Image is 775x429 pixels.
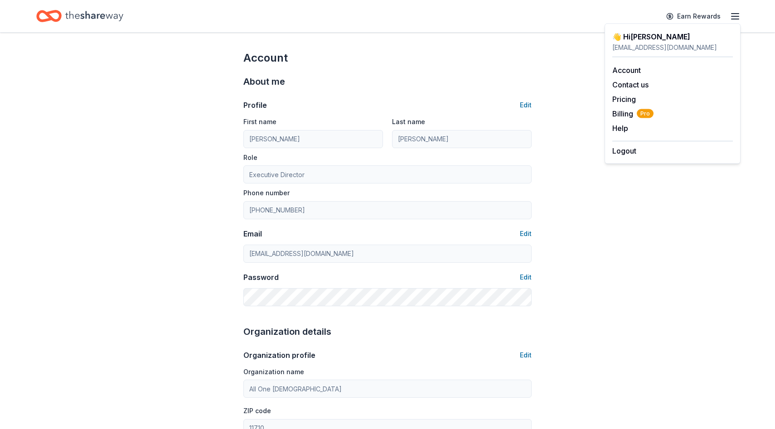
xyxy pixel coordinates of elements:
[243,272,279,283] div: Password
[661,8,726,24] a: Earn Rewards
[612,42,733,53] div: [EMAIL_ADDRESS][DOMAIN_NAME]
[243,367,304,376] label: Organization name
[612,95,636,104] a: Pricing
[612,145,636,156] button: Logout
[243,100,267,111] div: Profile
[243,74,532,89] div: About me
[520,100,532,111] button: Edit
[243,350,315,361] div: Organization profile
[612,108,654,119] span: Billing
[612,66,641,75] a: Account
[243,228,262,239] div: Email
[520,272,532,283] button: Edit
[612,108,654,119] button: BillingPro
[612,31,733,42] div: 👋 Hi [PERSON_NAME]
[243,406,271,415] label: ZIP code
[243,51,532,65] div: Account
[520,350,532,361] button: Edit
[637,109,654,118] span: Pro
[36,5,123,27] a: Home
[243,117,276,126] label: First name
[243,188,290,198] label: Phone number
[520,228,532,239] button: Edit
[392,117,425,126] label: Last name
[243,324,532,339] div: Organization details
[612,79,649,90] button: Contact us
[612,123,628,134] button: Help
[243,153,257,162] label: Role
